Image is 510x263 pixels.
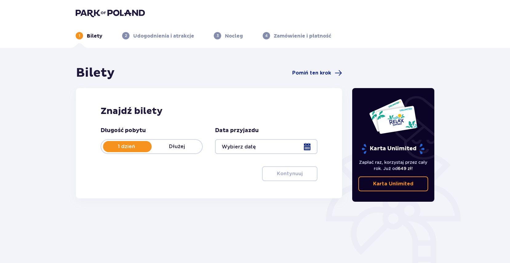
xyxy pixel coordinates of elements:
span: 649 zł [398,166,412,171]
p: Zamówienie i płatność [274,33,331,39]
p: Kontynuuj [277,170,303,177]
p: Długość pobytu [101,127,146,134]
button: Kontynuuj [262,166,317,181]
p: Karta Unlimited [361,144,425,154]
p: Dłużej [152,143,202,150]
p: Zapłać raz, korzystaj przez cały rok. Już od ! [358,159,428,172]
p: 2 [125,33,127,38]
p: Data przyjazdu [215,127,259,134]
a: Karta Unlimited [358,176,428,191]
p: Nocleg [225,33,243,39]
h2: Znajdź bilety [101,105,317,117]
span: Pomiń ten krok [292,70,331,76]
p: 1 [79,33,80,38]
p: Udogodnienia i atrakcje [133,33,194,39]
p: 3 [217,33,219,38]
p: 1 dzień [101,143,152,150]
p: 4 [265,33,268,38]
a: Pomiń ten krok [292,69,342,77]
h1: Bilety [76,65,115,81]
p: Bilety [87,33,102,39]
img: Park of Poland logo [76,9,145,17]
p: Karta Unlimited [373,180,413,187]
